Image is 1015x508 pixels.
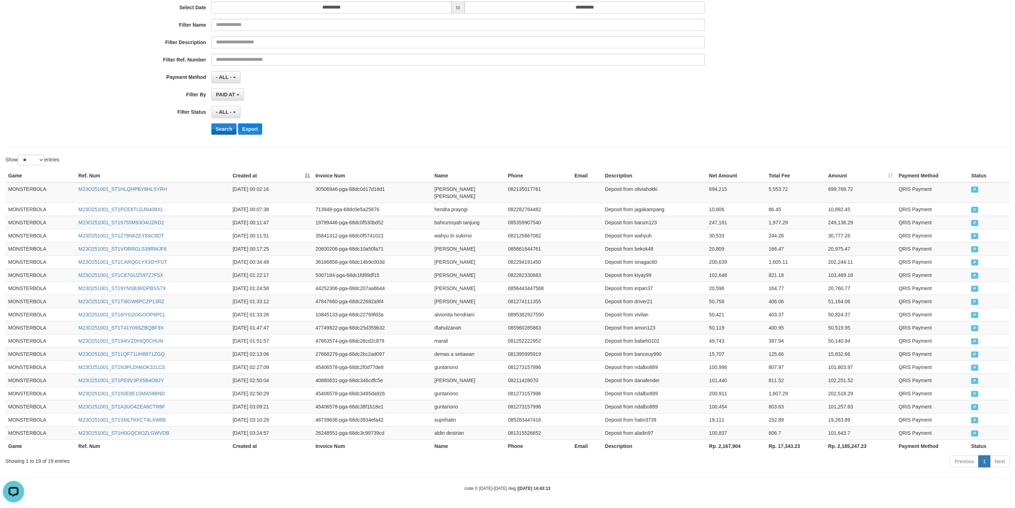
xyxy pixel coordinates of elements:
[971,187,978,193] span: PAID
[313,400,432,413] td: 45406578-pga-68dc38f1b18e1
[432,169,505,182] th: Name
[313,426,432,439] td: 26248551-pga-68dc3c99739cd
[505,308,572,321] td: 0895382927550
[971,299,978,305] span: PAID
[766,426,826,439] td: 806.7
[5,387,76,400] td: MONSTERBOLA
[79,430,169,436] a: M23O251001_ST1H0GQC6OZLGWVDB
[602,347,706,360] td: Deposit from banceuy990
[5,242,76,255] td: MONSTERBOLA
[766,387,826,400] td: 1,607.29
[432,347,505,360] td: demas a setiawan
[978,455,990,467] a: 1
[313,169,432,182] th: Invoice Num
[230,439,313,453] th: Created at
[971,378,978,384] span: PAID
[230,229,313,242] td: [DATE] 00:11:51
[602,268,706,282] td: Deposit from kiyay99
[825,387,896,400] td: 202,518.29
[971,325,978,331] span: PAID
[505,387,572,400] td: 081273157996
[432,400,505,413] td: guntariono
[432,242,505,255] td: [PERSON_NAME]
[971,338,978,344] span: PAID
[990,455,1010,467] a: Next
[79,325,164,331] a: M23O251001_ST1T41Y09SZBQBF9X
[602,426,706,439] td: Deposit from aladin97
[896,169,968,182] th: Payment Method
[313,308,432,321] td: 10845133-pga-68dc22769fd3a
[313,229,432,242] td: 35841312-pga-68dc0f5741021
[706,334,766,347] td: 49,743
[313,216,432,229] td: 19799446-pga-68dc0f530bd52
[766,374,826,387] td: 811.52
[825,426,896,439] td: 101,643.7
[505,182,572,203] td: 082135017761
[896,255,968,268] td: QRIS Payment
[432,229,505,242] td: wahyu tri sukirno
[896,374,968,387] td: QRIS Payment
[5,255,76,268] td: MONSTERBOLA
[505,413,572,426] td: 085283447416
[766,439,826,453] th: Rp. 17,343.23
[313,439,432,453] th: Invoice Num
[230,169,313,182] th: Created at: activate to sort column descending
[230,360,313,374] td: [DATE] 02:27:09
[602,216,706,229] td: Deposit from barum123
[432,439,505,453] th: Name
[706,295,766,308] td: 50,758
[5,229,76,242] td: MONSTERBOLA
[432,182,505,203] td: [PERSON_NAME] [PERSON_NAME]
[706,387,766,400] td: 200,911
[896,347,968,360] td: QRIS Payment
[896,426,968,439] td: QRIS Payment
[505,242,572,255] td: 085861644761
[79,246,167,252] a: M23O251001_ST1VORRGLS39RWJF6
[76,169,230,182] th: Ref. Num
[766,413,826,426] td: 152.89
[766,169,826,182] th: Total Fee
[706,268,766,282] td: 102,648
[706,169,766,182] th: Net Amount
[5,308,76,321] td: MONSTERBOLA
[5,282,76,295] td: MONSTERBOLA
[706,374,766,387] td: 101,440
[602,242,706,255] td: Deposit from bekok48
[766,203,826,216] td: 86.45
[766,334,826,347] td: 397.94
[432,295,505,308] td: [PERSON_NAME]
[825,203,896,216] td: 10,892.45
[896,182,968,203] td: QRIS Payment
[896,242,968,255] td: QRIS Payment
[971,220,978,226] span: PAID
[706,426,766,439] td: 100,837
[505,216,572,229] td: 085359907540
[602,255,706,268] td: Deposit from sinagac80
[706,182,766,203] td: 694,215
[706,347,766,360] td: 15,707
[602,400,706,413] td: Deposit from ndalbo889
[313,334,432,347] td: 47863574-pga-68dc26cd2c879
[706,203,766,216] td: 10,806
[706,242,766,255] td: 20,809
[5,347,76,360] td: MONSTERBOLA
[505,360,572,374] td: 081273157996
[602,413,706,426] td: Deposit from hatin3739
[706,216,766,229] td: 247,161
[572,439,602,453] th: Email
[230,321,313,334] td: [DATE] 01:47:47
[79,312,166,317] a: M23O251001_ST16IYG2OGOOP6PCL
[896,282,968,295] td: QRIS Payment
[896,321,968,334] td: QRIS Payment
[5,413,76,426] td: MONSTERBOLA
[79,338,163,344] a: M23O251001_ST194IVZDHIQ5CHUN
[432,413,505,426] td: suprihatin
[216,92,235,97] span: PAID AT
[211,123,237,135] button: Search
[230,282,313,295] td: [DATE] 01:24:58
[313,374,432,387] td: 40880631-pga-68dc346cdfc5e
[825,413,896,426] td: 19,263.89
[313,347,432,360] td: 27668279-pga-68dc2bc2ad097
[313,182,432,203] td: 30506946-pga-68dc0d17d18d1
[825,268,896,282] td: 103,469.18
